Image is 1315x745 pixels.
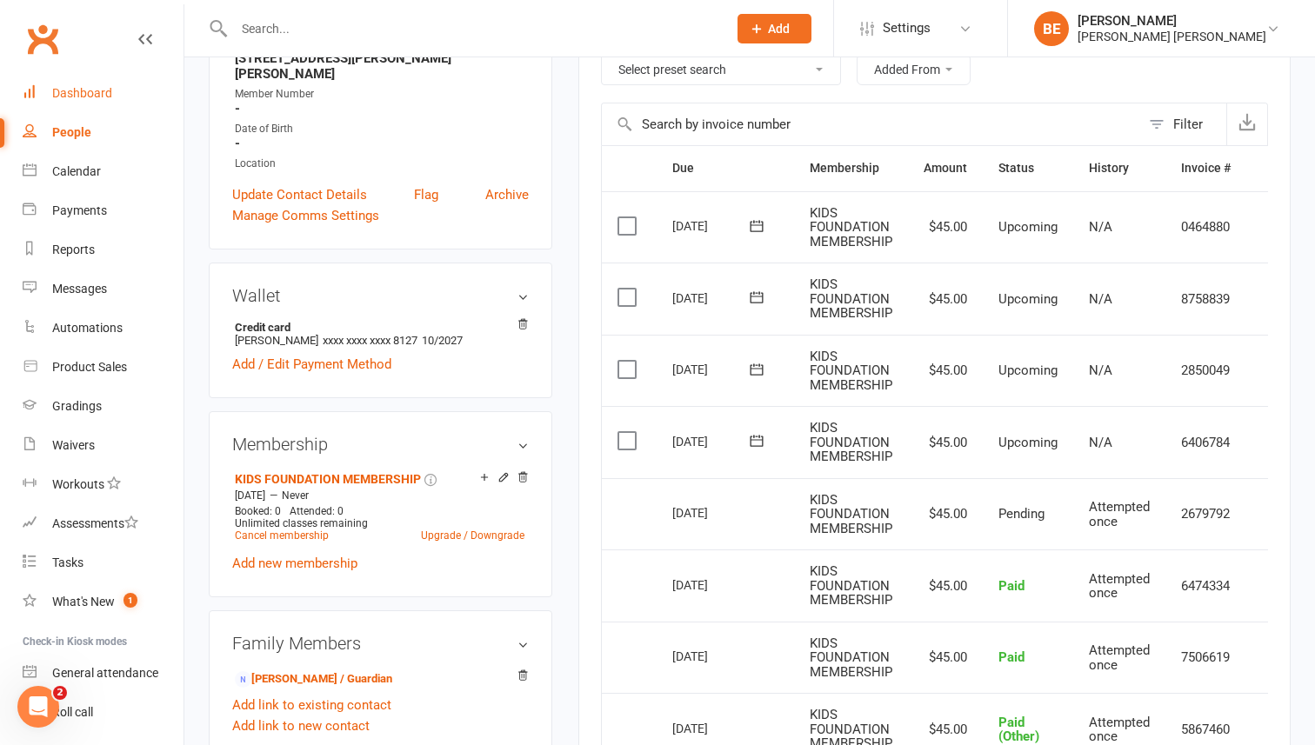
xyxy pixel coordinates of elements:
[1034,11,1069,46] div: BE
[983,146,1073,190] th: Status
[1165,335,1246,407] td: 2850049
[52,203,107,217] div: Payments
[235,121,529,137] div: Date of Birth
[232,205,379,226] a: Manage Comms Settings
[998,715,1039,745] span: Paid (Other)
[52,125,91,139] div: People
[998,435,1058,450] span: Upcoming
[414,184,438,205] a: Flag
[672,284,752,311] div: [DATE]
[235,517,368,529] span: Unlimited classes remaining
[1165,549,1246,622] td: 6474334
[232,184,367,205] a: Update Contact Details
[1165,622,1246,694] td: 7506619
[23,309,184,348] a: Automations
[232,555,357,571] a: Add new membership
[52,595,115,609] div: What's New
[1165,478,1246,550] td: 2679792
[232,634,529,653] h3: Family Members
[672,212,752,239] div: [DATE]
[235,156,529,172] div: Location
[672,428,752,455] div: [DATE]
[1165,406,1246,478] td: 6406784
[1089,642,1150,673] span: Attempted once
[1140,103,1226,145] button: Filter
[52,438,95,452] div: Waivers
[1165,146,1246,190] th: Invoice #
[1173,114,1203,135] div: Filter
[908,406,983,478] td: $45.00
[235,489,265,502] span: [DATE]
[908,263,983,335] td: $45.00
[998,578,1025,594] span: Paid
[23,504,184,543] a: Assessments
[52,282,107,296] div: Messages
[672,715,752,742] div: [DATE]
[23,269,184,309] a: Messages
[602,103,1140,145] input: Search by invoice number
[810,276,892,321] span: KIDS FOUNDATION MEMBERSHIP
[229,17,715,41] input: Search...
[235,136,529,151] strong: -
[657,146,794,190] th: Due
[998,506,1045,522] span: Pending
[23,654,184,693] a: General attendance kiosk mode
[1089,363,1112,378] span: N/A
[232,715,370,736] a: Add link to new contact
[235,472,421,486] a: KIDS FOUNDATION MEMBERSHIP
[23,191,184,230] a: Payments
[908,146,983,190] th: Amount
[1073,146,1165,190] th: History
[672,642,752,669] div: [DATE]
[23,426,184,465] a: Waivers
[235,505,281,517] span: Booked: 0
[23,693,184,732] a: Roll call
[998,363,1058,378] span: Upcoming
[810,635,892,680] span: KIDS FOUNDATION MEMBERSHIP
[672,499,752,526] div: [DATE]
[23,543,184,582] a: Tasks
[1089,715,1150,745] span: Attempted once
[52,516,138,530] div: Assessments
[235,86,529,103] div: Member Number
[290,505,344,517] span: Attended: 0
[230,489,529,502] div: —
[123,593,137,608] span: 1
[810,420,892,464] span: KIDS FOUNDATION MEMBERSHIP
[282,489,309,502] span: Never
[1165,263,1246,335] td: 8758839
[23,74,184,113] a: Dashboard
[810,492,892,536] span: KIDS FOUNDATION MEMBERSHIP
[421,529,524,542] a: Upgrade / Downgrade
[52,164,101,178] div: Calendar
[1089,499,1150,529] span: Attempted once
[52,555,83,569] div: Tasks
[908,478,983,550] td: $45.00
[485,184,529,205] a: Archive
[857,54,971,85] button: Added From
[23,230,184,269] a: Reports
[23,348,184,387] a: Product Sales
[53,686,67,700] span: 2
[52,86,112,100] div: Dashboard
[52,243,95,256] div: Reports
[908,549,983,622] td: $45.00
[52,666,158,680] div: General attendance
[235,529,329,542] a: Cancel membership
[232,318,529,349] li: [PERSON_NAME]
[235,321,520,334] strong: Credit card
[738,14,811,43] button: Add
[998,649,1025,665] span: Paid
[1089,291,1112,307] span: N/A
[52,705,93,719] div: Roll call
[768,22,790,36] span: Add
[21,17,64,61] a: Clubworx
[422,334,463,347] span: 10/2027
[908,335,983,407] td: $45.00
[232,435,529,454] h3: Membership
[232,354,391,375] a: Add / Edit Payment Method
[810,349,892,393] span: KIDS FOUNDATION MEMBERSHIP
[235,670,392,688] a: [PERSON_NAME] / Guardian
[810,205,892,249] span: KIDS FOUNDATION MEMBERSHIP
[23,152,184,191] a: Calendar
